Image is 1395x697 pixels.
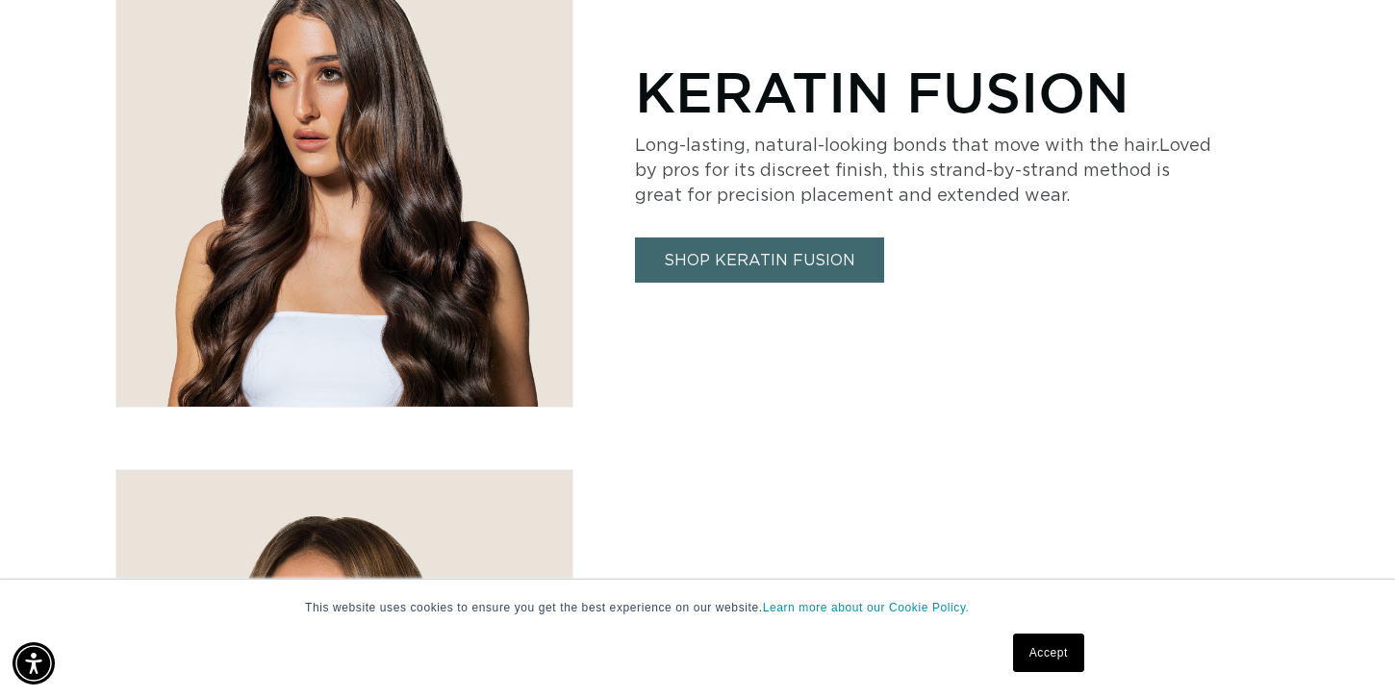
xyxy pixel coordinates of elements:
[635,134,1212,209] p: Long-lasting, natural-looking bonds that move with the hair.Loved by pros for its discreet finish...
[635,237,884,283] a: SHOP KERATIN FUSION
[305,599,1090,616] p: This website uses cookies to ensure you get the best experience on our website.
[635,59,1212,124] p: KERATIN FUSION
[1299,605,1395,697] iframe: Chat Widget
[13,642,55,685] div: Accessibility Menu
[763,601,970,614] a: Learn more about our Cookie Policy.
[1013,634,1084,672] a: Accept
